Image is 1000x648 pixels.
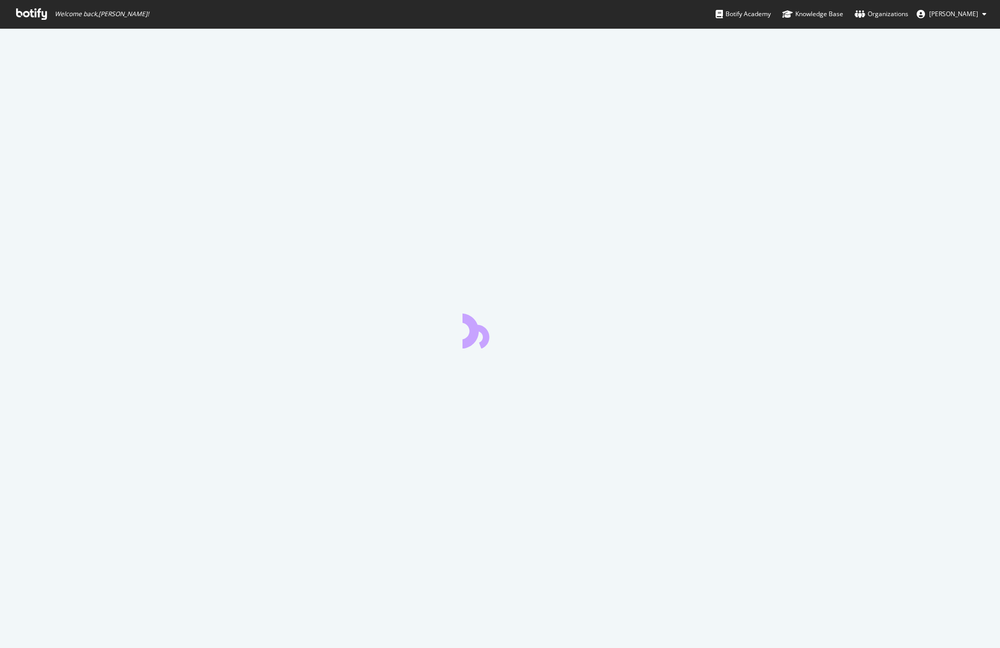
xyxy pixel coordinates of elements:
[908,6,995,22] button: [PERSON_NAME]
[716,9,771,19] div: Botify Academy
[55,10,149,18] span: Welcome back, [PERSON_NAME] !
[463,311,537,348] div: animation
[855,9,908,19] div: Organizations
[929,9,978,18] span: Mihir Naik
[782,9,843,19] div: Knowledge Base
